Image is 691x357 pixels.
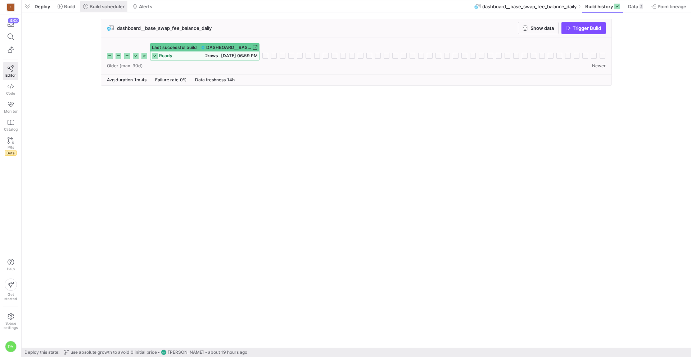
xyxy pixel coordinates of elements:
[6,267,15,271] span: Help
[625,0,646,13] button: Data2
[3,17,18,30] button: 382
[582,0,623,13] button: Build history
[107,63,143,68] span: Older (max. 30d)
[159,53,172,58] span: ready
[5,341,17,352] div: DA
[3,116,18,134] a: Catalog
[129,0,155,13] button: Alerts
[518,22,559,34] button: Show data
[139,4,152,9] span: Alerts
[658,4,686,9] span: Point lineage
[530,25,554,31] span: Show data
[3,1,18,13] a: C
[6,91,15,95] span: Code
[4,292,17,301] span: Get started
[134,77,146,82] span: 1m 4s
[80,0,128,13] button: Build scheduler
[4,321,18,330] span: Space settings
[4,109,18,113] span: Monitor
[3,310,18,333] a: Spacesettings
[482,4,577,9] span: dashboard__base_swap_fee_balance_daily
[573,25,601,31] span: Trigger Build
[3,256,18,274] button: Help
[24,350,59,355] span: Deploy this state:
[71,350,157,355] span: use absolute growth to avoid 0 initial price
[3,339,18,354] button: DA
[628,4,638,9] span: Data
[592,63,606,68] span: Newer
[585,4,613,9] span: Build history
[648,0,690,13] button: Point lineage
[3,98,18,116] a: Monitor
[3,134,18,159] a: PRsBeta
[3,276,18,304] button: Getstarted
[8,18,19,23] div: 382
[227,77,235,82] span: 14h
[195,77,226,82] span: Data freshness
[117,25,212,31] span: dashboard__base_swap_fee_balance_daily
[64,4,75,9] span: Build
[150,43,259,60] button: Last successful buildDASHBOARD__BASE_SWAP_FEE_BALANCE_DAILYready2rows[DATE] 06:59 PM
[205,53,218,58] span: 2 rows
[152,45,197,50] span: Last successful build
[180,77,186,82] span: 0%
[221,53,258,58] span: [DATE] 06:59 PM
[8,145,14,149] span: PRs
[3,62,18,80] a: Editor
[5,73,16,77] span: Editor
[3,80,18,98] a: Code
[208,350,247,355] span: about 19 hours ago
[155,77,179,82] span: Failure rate
[62,348,249,357] button: use absolute growth to avoid 0 initial priceWZ[PERSON_NAME]about 19 hours ago
[161,349,167,355] div: WZ
[4,127,18,131] span: Catalog
[35,4,50,9] span: Deploy
[168,350,204,355] span: [PERSON_NAME]
[54,0,78,13] button: Build
[90,4,125,9] span: Build scheduler
[107,77,133,82] span: Avg duration
[640,4,643,9] div: 2
[5,150,17,156] span: Beta
[201,45,258,50] a: DASHBOARD__BASE_SWAP_FEE_BALANCE_DAILY
[7,4,14,11] div: C
[561,22,606,34] button: Trigger Build
[206,45,251,50] span: DASHBOARD__BASE_SWAP_FEE_BALANCE_DAILY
